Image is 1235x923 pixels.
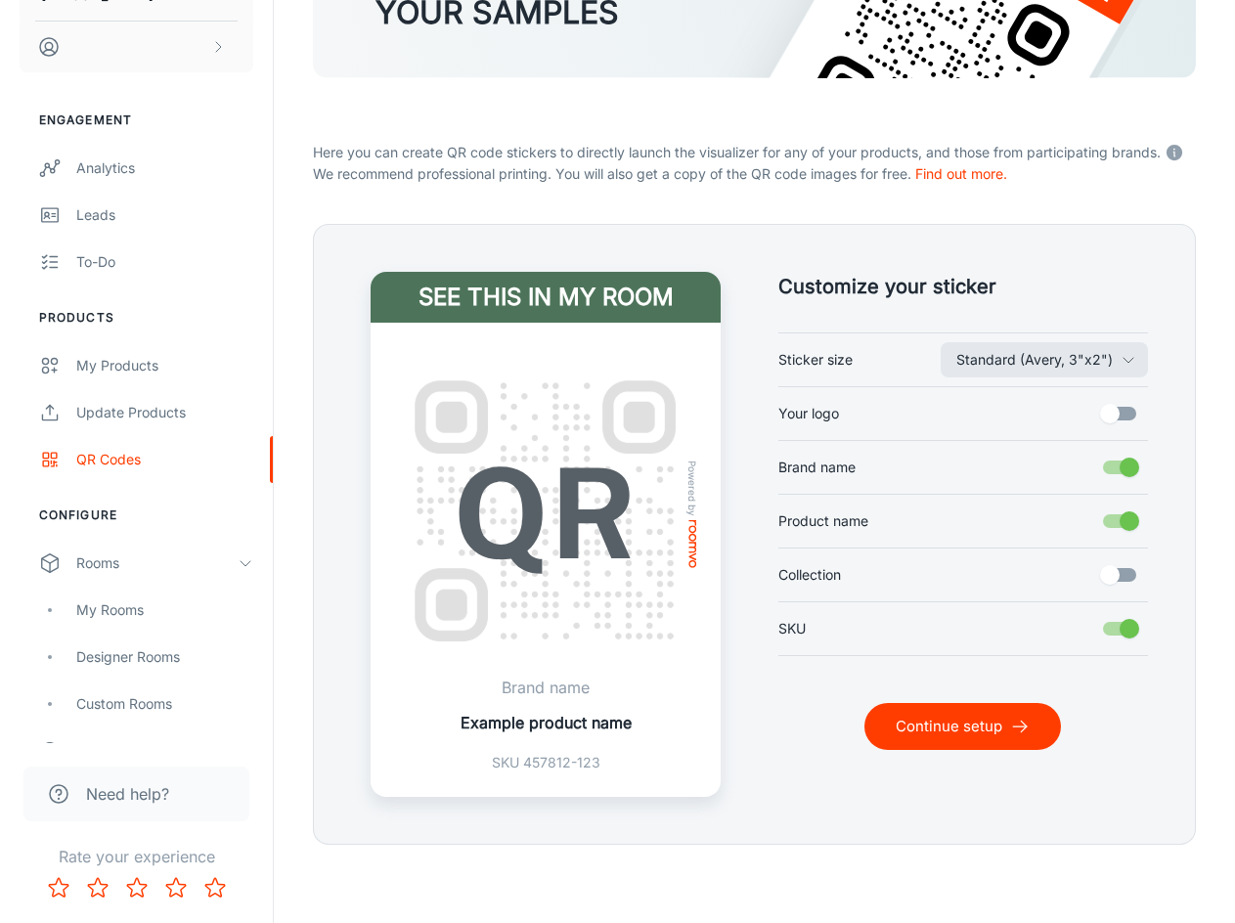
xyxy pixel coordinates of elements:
h4: See this in my room [371,272,721,323]
button: Rate 3 star [117,868,156,907]
div: Custom Rooms [76,693,253,715]
div: To-do [76,251,253,273]
span: Sticker size [778,349,853,371]
button: Continue setup [864,703,1061,750]
div: QR Codes [76,449,253,470]
div: Rooms [76,552,238,574]
p: Brand name [461,676,632,699]
h5: Customize your sticker [778,272,1149,301]
button: Sticker size [941,342,1148,377]
div: My Products [76,355,253,376]
p: Rate your experience [16,845,257,868]
div: Update Products [76,402,253,423]
div: Leads [76,204,253,226]
div: Designer Rooms [76,646,253,668]
span: Need help? [86,782,169,806]
a: Find out more. [915,165,1007,182]
p: We recommend professional printing. You will also get a copy of the QR code images for free. [313,163,1196,185]
img: roomvo [689,520,697,568]
span: Brand name [778,457,856,478]
div: Analytics [76,157,253,179]
span: Your logo [778,403,839,424]
div: My Rooms [76,599,253,621]
span: SKU [778,618,806,639]
span: Product name [778,510,868,532]
button: Rate 1 star [39,868,78,907]
div: Branding [76,740,253,762]
button: Rate 2 star [78,868,117,907]
span: Powered by [684,461,703,516]
button: Rate 4 star [156,868,196,907]
p: Here you can create QR code stickers to directly launch the visualizer for any of your products, ... [313,138,1196,163]
p: SKU 457812-123 [461,752,632,773]
button: Rate 5 star [196,868,235,907]
p: Example product name [461,711,632,734]
span: Collection [778,564,841,586]
img: QR Code Example [394,360,697,663]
